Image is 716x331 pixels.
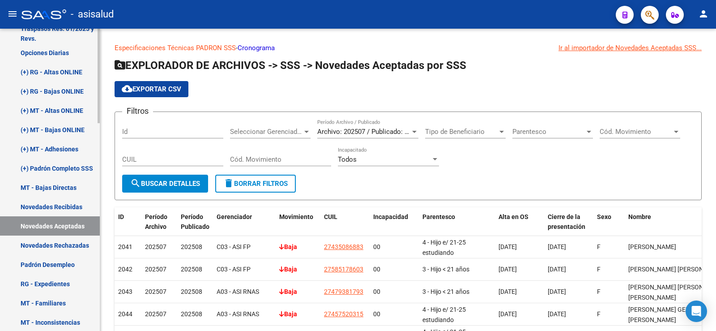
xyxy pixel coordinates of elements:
[425,128,498,136] span: Tipo de Beneficiario
[548,213,585,231] span: Cierre de la presentación
[130,180,200,188] span: Buscar Detalles
[698,9,709,19] mat-icon: person
[118,288,132,295] span: 2043
[495,207,544,237] datatable-header-cell: Alta en OS
[548,243,566,250] span: [DATE]
[597,310,601,318] span: F
[548,288,566,295] span: [DATE]
[422,306,466,323] span: 4 - Hijo e/ 21-25 estudiando
[324,310,363,318] span: 27457520315
[115,207,141,237] datatable-header-cell: ID
[230,128,303,136] span: Seleccionar Gerenciador
[145,266,166,273] span: 202507
[276,207,320,237] datatable-header-cell: Movimiento
[324,266,363,273] span: 27585178603
[217,310,259,318] span: A03 - ASI RNAS
[600,128,672,136] span: Cód. Movimiento
[141,207,177,237] datatable-header-cell: Período Archivo
[422,288,469,295] span: 3 - Hijo < 21 años
[217,243,251,250] span: C03 - ASI FP
[217,288,259,295] span: A03 - ASI RNAS
[324,243,363,250] span: 27435086883
[544,207,593,237] datatable-header-cell: Cierre de la presentación
[628,306,697,323] span: [PERSON_NAME] GENES [PERSON_NAME]
[499,310,517,318] span: [DATE]
[324,288,363,295] span: 27479381793
[115,44,236,52] a: Especificaciones Técnicas PADRON SSS
[122,85,181,93] span: Exportar CSV
[181,310,202,318] span: 202508
[499,266,517,273] span: [DATE]
[338,155,357,163] span: Todos
[499,288,517,295] span: [DATE]
[217,266,251,273] span: C03 - ASI FP
[279,288,297,295] strong: Baja
[548,310,566,318] span: [DATE]
[279,213,313,220] span: Movimiento
[373,213,408,220] span: Incapacidad
[597,243,601,250] span: F
[317,128,426,136] span: Archivo: 202507 / Publicado: 202508
[597,213,611,220] span: Sexo
[122,175,208,193] button: Buscar Detalles
[145,288,166,295] span: 202507
[279,266,297,273] strong: Baja
[181,243,202,250] span: 202508
[686,301,707,322] div: Open Intercom Messenger
[223,178,234,189] mat-icon: delete
[115,59,466,72] span: EXPLORADOR DE ARCHIVOS -> SSS -> Novedades Aceptadas por SSS
[628,213,651,220] span: Nombre
[118,243,132,250] span: 2041
[118,310,132,318] span: 2044
[181,213,209,231] span: Período Publicado
[177,207,213,237] datatable-header-cell: Período Publicado
[593,207,625,237] datatable-header-cell: Sexo
[213,207,276,237] datatable-header-cell: Gerenciador
[558,43,702,53] div: Ir al importador de Novedades Aceptadas SSS...
[118,213,124,220] span: ID
[373,242,415,252] div: 00
[122,83,132,94] mat-icon: cloud_download
[373,309,415,319] div: 00
[628,243,676,250] span: [PERSON_NAME]
[145,310,166,318] span: 202507
[370,207,419,237] datatable-header-cell: Incapacidad
[422,213,455,220] span: Parentesco
[548,266,566,273] span: [DATE]
[320,207,370,237] datatable-header-cell: CUIL
[324,213,337,220] span: CUIL
[279,243,297,250] strong: Baja
[71,4,114,24] span: - asisalud
[181,266,202,273] span: 202508
[145,213,167,231] span: Período Archivo
[223,180,288,188] span: Borrar Filtros
[499,213,528,220] span: Alta en OS
[115,43,702,53] p: -
[597,288,601,295] span: F
[499,243,517,250] span: [DATE]
[215,175,296,193] button: Borrar Filtros
[7,9,18,19] mat-icon: menu
[181,288,202,295] span: 202508
[597,266,601,273] span: F
[279,310,297,318] strong: Baja
[145,243,166,250] span: 202507
[130,178,141,189] mat-icon: search
[512,128,585,136] span: Parentesco
[419,207,495,237] datatable-header-cell: Parentesco
[122,105,153,117] h3: Filtros
[422,239,466,256] span: 4 - Hijo e/ 21-25 estudiando
[118,266,132,273] span: 2042
[422,266,469,273] span: 3 - Hijo < 21 años
[115,81,188,97] button: Exportar CSV
[238,44,275,52] a: Cronograma
[217,213,252,220] span: Gerenciador
[373,264,415,275] div: 00
[373,287,415,297] div: 00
